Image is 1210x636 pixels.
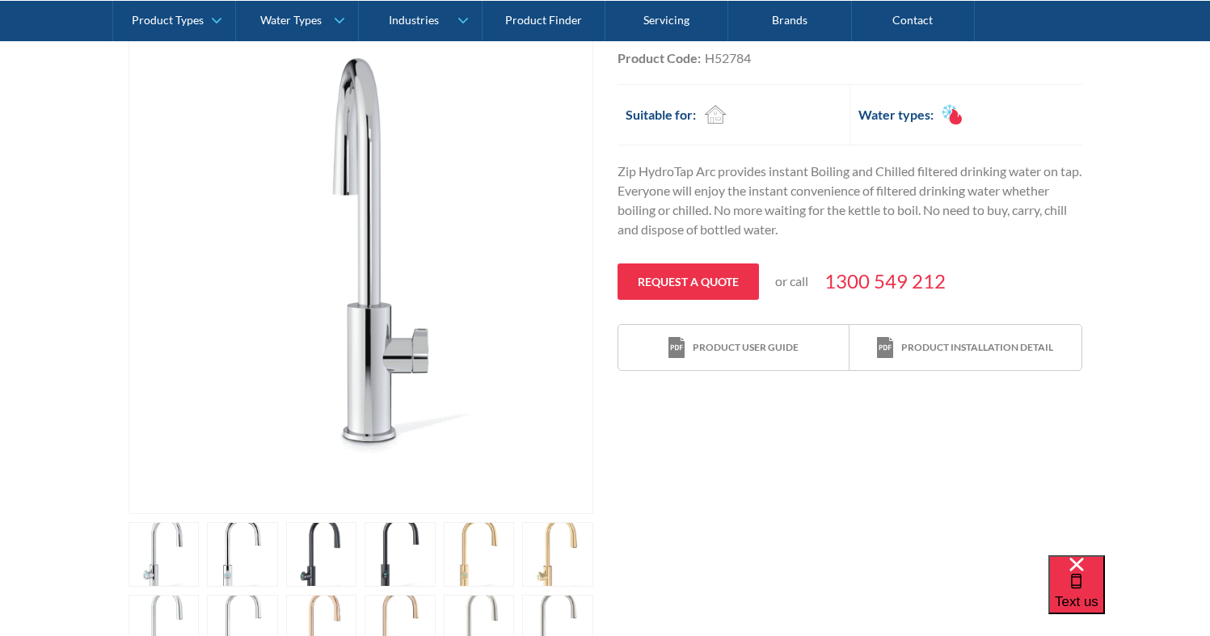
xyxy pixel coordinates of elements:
iframe: podium webchat widget bubble [1048,555,1210,636]
div: H52784 [705,48,751,68]
img: print icon [668,337,685,359]
div: Water Types [260,13,322,27]
p: or call [775,272,808,291]
strong: Product Code: [618,50,701,65]
a: open lightbox [286,522,357,587]
div: Industries [389,13,439,27]
a: open lightbox [444,522,515,587]
a: print iconProduct installation detail [850,325,1081,371]
h2: Water types: [858,105,934,124]
a: print iconProduct user guide [618,325,850,371]
img: print icon [877,337,893,359]
a: open lightbox [207,522,278,587]
div: Product installation detail [901,340,1053,355]
div: Product Types [132,13,204,27]
a: 1300 549 212 [824,267,946,296]
p: Zip HydroTap Arc provides instant Boiling and Chilled filtered drinking water on tap. Everyone wi... [618,162,1082,239]
h2: Suitable for: [626,105,696,124]
a: open lightbox [365,522,436,587]
a: Request a quote [618,263,759,300]
div: Product user guide [693,340,799,355]
a: open lightbox [129,522,200,587]
a: open lightbox [522,522,593,587]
